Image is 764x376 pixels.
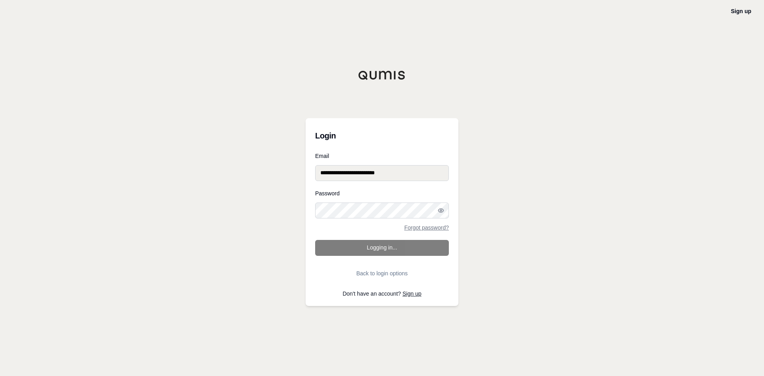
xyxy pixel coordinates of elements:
[403,290,421,297] a: Sign up
[731,8,751,14] a: Sign up
[315,191,449,196] label: Password
[315,291,449,296] p: Don't have an account?
[315,128,449,144] h3: Login
[358,70,406,80] img: Qumis
[315,265,449,281] button: Back to login options
[404,225,449,230] a: Forgot password?
[315,153,449,159] label: Email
